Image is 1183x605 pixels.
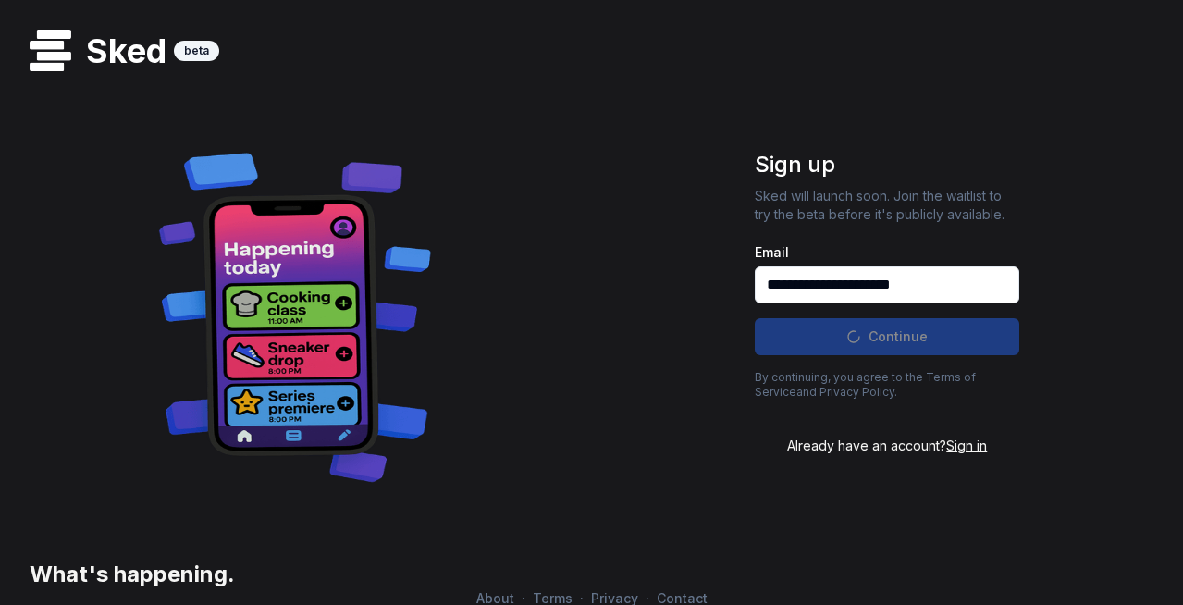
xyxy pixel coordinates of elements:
[755,370,976,399] a: Terms of Service
[30,30,71,71] img: logo
[755,150,1019,179] h1: Sign up
[174,41,219,61] div: beta
[71,32,174,69] h1: Sked
[755,437,1019,455] div: Already have an account?
[150,134,441,497] img: Decorative
[819,385,894,399] a: Privacy Policy
[946,438,987,453] span: Sign in
[22,560,235,589] h3: What's happening.
[755,246,1019,259] label: Email
[755,370,1019,400] p: By continuing, you agree to the and .
[755,187,1019,224] p: Sked will launch soon. Join the waitlist to try the beta before it's publicly available.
